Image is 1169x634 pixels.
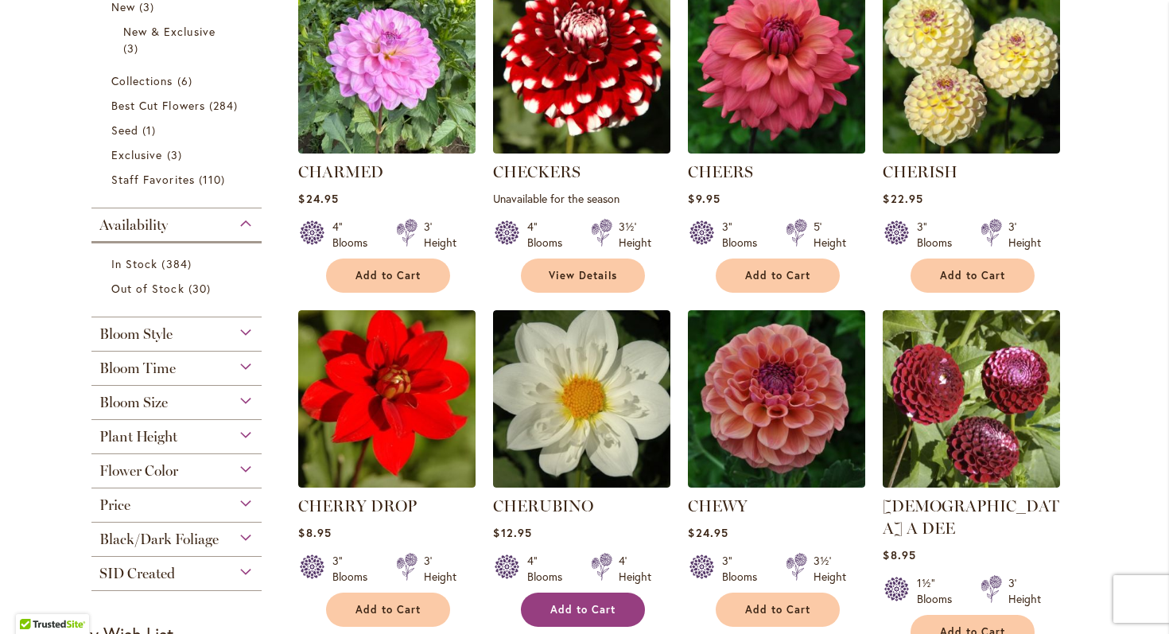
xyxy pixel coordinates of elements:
[619,553,651,585] div: 4' Height
[167,146,186,163] span: 3
[688,496,748,515] a: CHEWY
[332,553,377,585] div: 3" Blooms
[883,476,1060,491] a: CHICK A DEE
[99,394,168,411] span: Bloom Size
[722,553,767,585] div: 3" Blooms
[123,24,216,39] span: New & Exclusive
[111,280,246,297] a: Out of Stock 30
[917,575,961,607] div: 1½" Blooms
[111,256,157,271] span: In Stock
[298,162,383,181] a: CHARMED
[883,310,1060,488] img: CHICK A DEE
[99,462,178,480] span: Flower Color
[716,593,840,627] button: Add to Cart
[619,219,651,251] div: 3½' Height
[493,525,531,540] span: $12.95
[111,172,195,187] span: Staff Favorites
[111,255,246,272] a: In Stock 384
[493,310,670,488] img: CHERUBINO
[814,219,846,251] div: 5' Height
[911,259,1035,293] button: Add to Cart
[527,219,572,251] div: 4" Blooms
[1008,575,1041,607] div: 3' Height
[298,142,476,157] a: CHARMED
[883,547,915,562] span: $8.95
[883,191,922,206] span: $22.95
[99,531,219,548] span: Black/Dark Foliage
[298,310,476,488] img: CHERRY DROP
[111,146,246,163] a: Exclusive
[177,72,196,89] span: 6
[521,259,645,293] a: View Details
[111,73,173,88] span: Collections
[688,191,720,206] span: $9.95
[332,219,377,251] div: 4" Blooms
[99,428,177,445] span: Plant Height
[814,553,846,585] div: 3½' Height
[111,97,246,114] a: Best Cut Flowers
[722,219,767,251] div: 3" Blooms
[527,553,572,585] div: 4" Blooms
[688,476,865,491] a: CHEWY
[111,72,246,89] a: Collections
[298,476,476,491] a: CHERRY DROP
[493,476,670,491] a: CHERUBINO
[111,122,246,138] a: Seed
[188,280,215,297] span: 30
[493,191,670,206] p: Unavailable for the season
[688,525,728,540] span: $24.95
[883,142,1060,157] a: CHERISH
[883,162,957,181] a: CHERISH
[99,216,168,234] span: Availability
[688,162,753,181] a: CHEERS
[550,603,616,616] span: Add to Cart
[111,281,184,296] span: Out of Stock
[111,147,162,162] span: Exclusive
[99,360,176,377] span: Bloom Time
[99,325,173,343] span: Bloom Style
[111,98,205,113] span: Best Cut Flowers
[209,97,242,114] span: 284
[745,269,810,282] span: Add to Cart
[355,269,421,282] span: Add to Cart
[161,255,195,272] span: 384
[199,171,229,188] span: 110
[111,123,138,138] span: Seed
[99,496,130,514] span: Price
[123,40,142,56] span: 3
[493,142,670,157] a: CHECKERS
[355,603,421,616] span: Add to Cart
[521,593,645,627] button: Add to Cart
[298,191,338,206] span: $24.95
[716,259,840,293] button: Add to Cart
[688,142,865,157] a: CHEERS
[745,603,810,616] span: Add to Cart
[549,269,617,282] span: View Details
[917,219,961,251] div: 3" Blooms
[940,269,1005,282] span: Add to Cart
[493,162,581,181] a: CHECKERS
[99,565,175,582] span: SID Created
[123,23,234,56] a: New &amp; Exclusive
[298,525,331,540] span: $8.95
[111,171,246,188] a: Staff Favorites
[12,578,56,622] iframe: Launch Accessibility Center
[326,259,450,293] button: Add to Cart
[1008,219,1041,251] div: 3' Height
[688,310,865,488] img: CHEWY
[326,593,450,627] button: Add to Cart
[142,122,160,138] span: 1
[424,553,456,585] div: 3' Height
[493,496,593,515] a: CHERUBINO
[424,219,456,251] div: 3' Height
[883,496,1059,538] a: [DEMOGRAPHIC_DATA] A DEE
[298,496,417,515] a: CHERRY DROP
